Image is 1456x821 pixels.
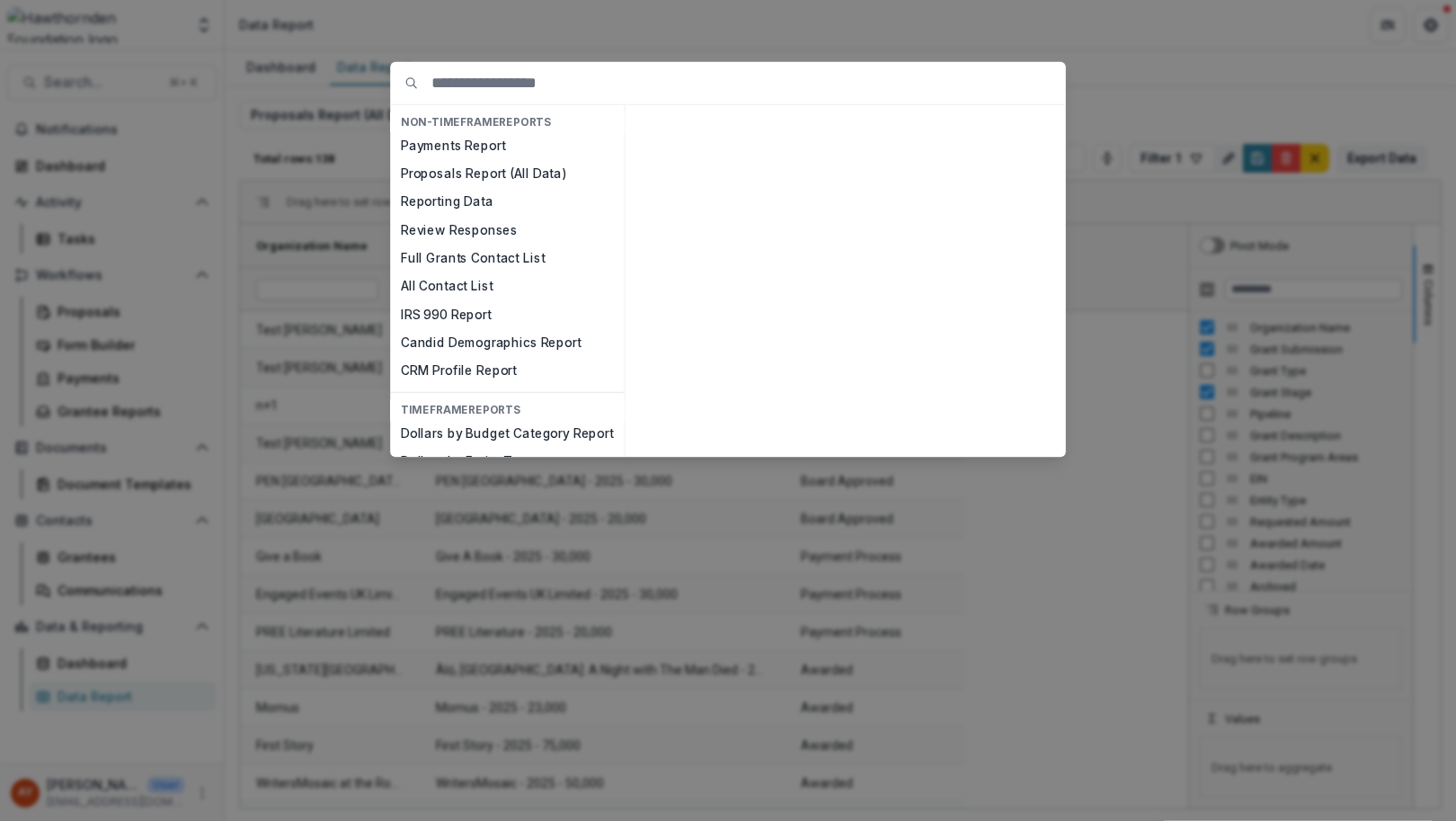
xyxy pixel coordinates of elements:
h4: NON-TIMEFRAME Reports [390,112,624,132]
button: Candid Demographics Report [390,329,624,357]
button: All Contact List [390,272,624,300]
button: Proposals Report (All Data) [390,160,624,188]
button: Reporting Data [390,188,624,216]
h4: TIMEFRAME Reports [390,400,624,420]
button: Payments Report [390,131,624,159]
button: Review Responses [390,216,624,244]
button: CRM Profile Report [390,357,624,385]
button: IRS 990 Report [390,300,624,328]
button: Dollars by Entity Tags [390,448,624,476]
button: Dollars by Budget Category Report [390,420,624,448]
button: Full Grants Contact List [390,245,624,272]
